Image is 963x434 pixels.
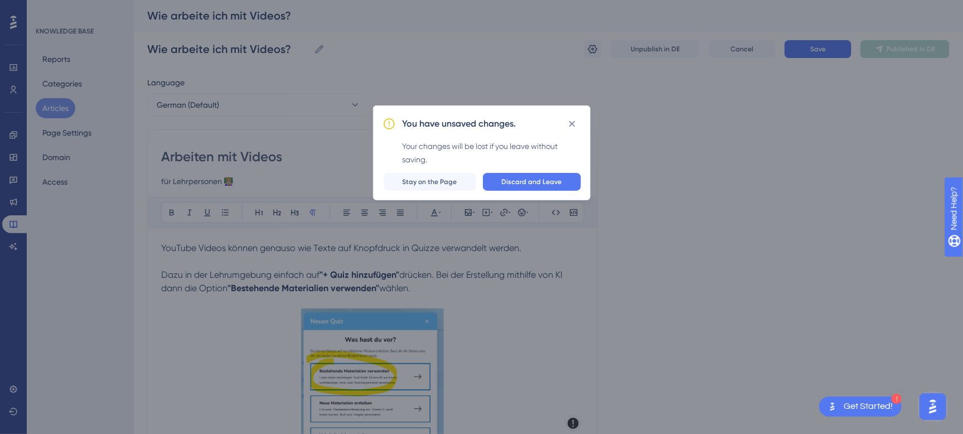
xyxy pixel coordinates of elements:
[26,3,70,16] span: Need Help?
[916,390,950,423] iframe: UserGuiding AI Assistant Launcher
[892,394,902,404] div: 1
[844,401,893,413] div: Get Started!
[819,397,902,417] div: Open Get Started! checklist, remaining modules: 1
[502,177,562,186] span: Discard and Leave
[403,139,581,166] div: Your changes will be lost if you leave without saving.
[826,400,839,413] img: launcher-image-alternative-text
[403,177,457,186] span: Stay on the Page
[403,117,516,131] h2: You have unsaved changes.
